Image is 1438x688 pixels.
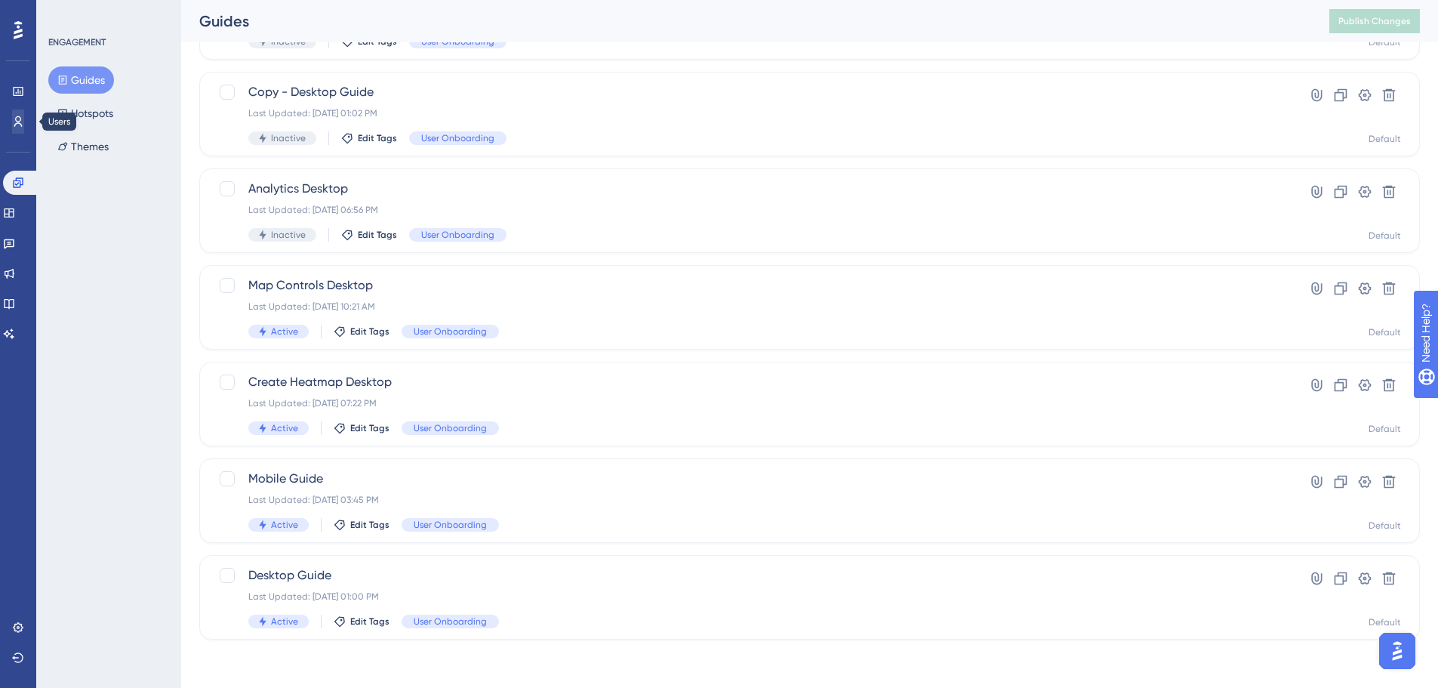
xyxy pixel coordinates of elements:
span: User Onboarding [421,132,494,144]
div: Default [1369,520,1401,532]
span: Edit Tags [350,422,390,434]
span: Active [271,325,298,338]
span: Active [271,422,298,434]
span: Mobile Guide [248,470,1250,488]
div: Guides [199,11,1292,32]
button: Themes [48,133,118,160]
span: Edit Tags [358,132,397,144]
button: Guides [48,66,114,94]
span: Active [271,615,298,628]
button: Publish Changes [1329,9,1420,33]
span: Analytics Desktop [248,180,1250,198]
button: Hotspots [48,100,122,127]
span: Edit Tags [350,615,390,628]
span: Edit Tags [358,229,397,241]
span: Map Controls Desktop [248,276,1250,295]
div: ENGAGEMENT [48,36,106,48]
button: Edit Tags [334,422,390,434]
button: Edit Tags [334,519,390,531]
span: Publish Changes [1338,15,1411,27]
div: Default [1369,133,1401,145]
span: Create Heatmap Desktop [248,373,1250,391]
div: Default [1369,616,1401,628]
div: Default [1369,326,1401,338]
span: Inactive [271,132,306,144]
button: Edit Tags [341,132,397,144]
span: Need Help? [35,4,94,22]
div: Default [1369,36,1401,48]
div: Default [1369,230,1401,242]
span: User Onboarding [414,422,487,434]
span: User Onboarding [414,519,487,531]
span: Inactive [271,229,306,241]
span: Edit Tags [350,325,390,338]
span: User Onboarding [414,615,487,628]
button: Edit Tags [341,229,397,241]
span: Active [271,519,298,531]
iframe: UserGuiding AI Assistant Launcher [1375,628,1420,674]
span: User Onboarding [414,325,487,338]
div: Last Updated: [DATE] 06:56 PM [248,204,1250,216]
div: Last Updated: [DATE] 07:22 PM [248,397,1250,409]
span: User Onboarding [421,229,494,241]
span: Copy - Desktop Guide [248,83,1250,101]
div: Last Updated: [DATE] 03:45 PM [248,494,1250,506]
div: Last Updated: [DATE] 01:02 PM [248,107,1250,119]
span: Desktop Guide [248,566,1250,585]
div: Default [1369,423,1401,435]
button: Edit Tags [334,325,390,338]
div: Last Updated: [DATE] 10:21 AM [248,301,1250,313]
button: Edit Tags [334,615,390,628]
div: Last Updated: [DATE] 01:00 PM [248,591,1250,603]
span: Edit Tags [350,519,390,531]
